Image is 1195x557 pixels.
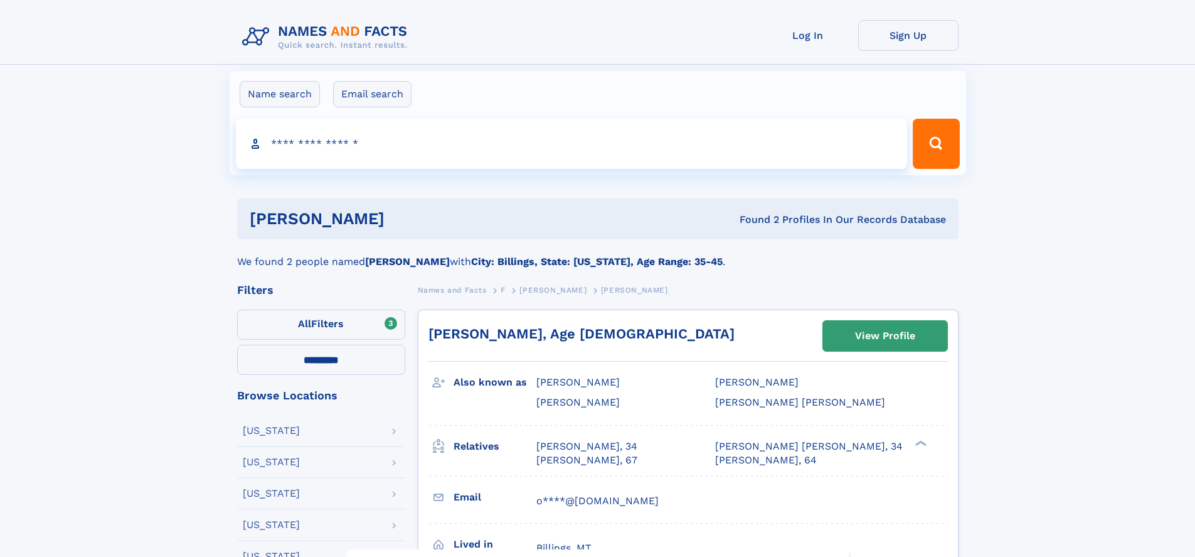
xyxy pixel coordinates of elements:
a: [PERSON_NAME], 67 [536,453,637,467]
div: We found 2 people named with . [237,239,959,269]
div: View Profile [855,322,915,350]
div: [US_STATE] [243,489,300,499]
h3: Lived in [454,534,536,555]
h3: Email [454,487,536,508]
h3: Relatives [454,436,536,457]
a: Names and Facts [418,282,487,298]
span: [PERSON_NAME] [PERSON_NAME] [715,396,885,408]
a: [PERSON_NAME], Age [DEMOGRAPHIC_DATA] [428,326,735,342]
b: [PERSON_NAME] [365,256,450,268]
a: [PERSON_NAME] [PERSON_NAME], 34 [715,440,903,453]
div: Browse Locations [237,390,405,401]
a: Sign Up [858,20,959,51]
a: [PERSON_NAME], 64 [715,453,817,467]
div: [US_STATE] [243,426,300,436]
span: All [298,318,311,330]
img: Logo Names and Facts [237,20,418,54]
span: [PERSON_NAME] [536,376,620,388]
span: [PERSON_NAME] [601,286,668,295]
div: ❯ [912,439,927,447]
label: Name search [240,81,320,107]
span: [PERSON_NAME] [519,286,587,295]
span: Billings, MT [536,542,592,554]
span: [PERSON_NAME] [536,396,620,408]
b: City: Billings, State: [US_STATE], Age Range: 35-45 [471,256,723,268]
label: Filters [237,310,405,340]
a: [PERSON_NAME], 34 [536,440,637,453]
h1: [PERSON_NAME] [250,211,562,227]
span: [PERSON_NAME] [715,376,799,388]
a: Log In [758,20,858,51]
input: search input [236,119,908,169]
div: Found 2 Profiles In Our Records Database [562,213,946,227]
label: Email search [333,81,412,107]
a: F [501,282,506,298]
h3: Also known as [454,372,536,393]
a: [PERSON_NAME] [519,282,587,298]
a: View Profile [823,321,947,351]
span: F [501,286,506,295]
div: Filters [237,284,405,296]
div: [US_STATE] [243,457,300,467]
button: Search Button [913,119,959,169]
div: [US_STATE] [243,520,300,530]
